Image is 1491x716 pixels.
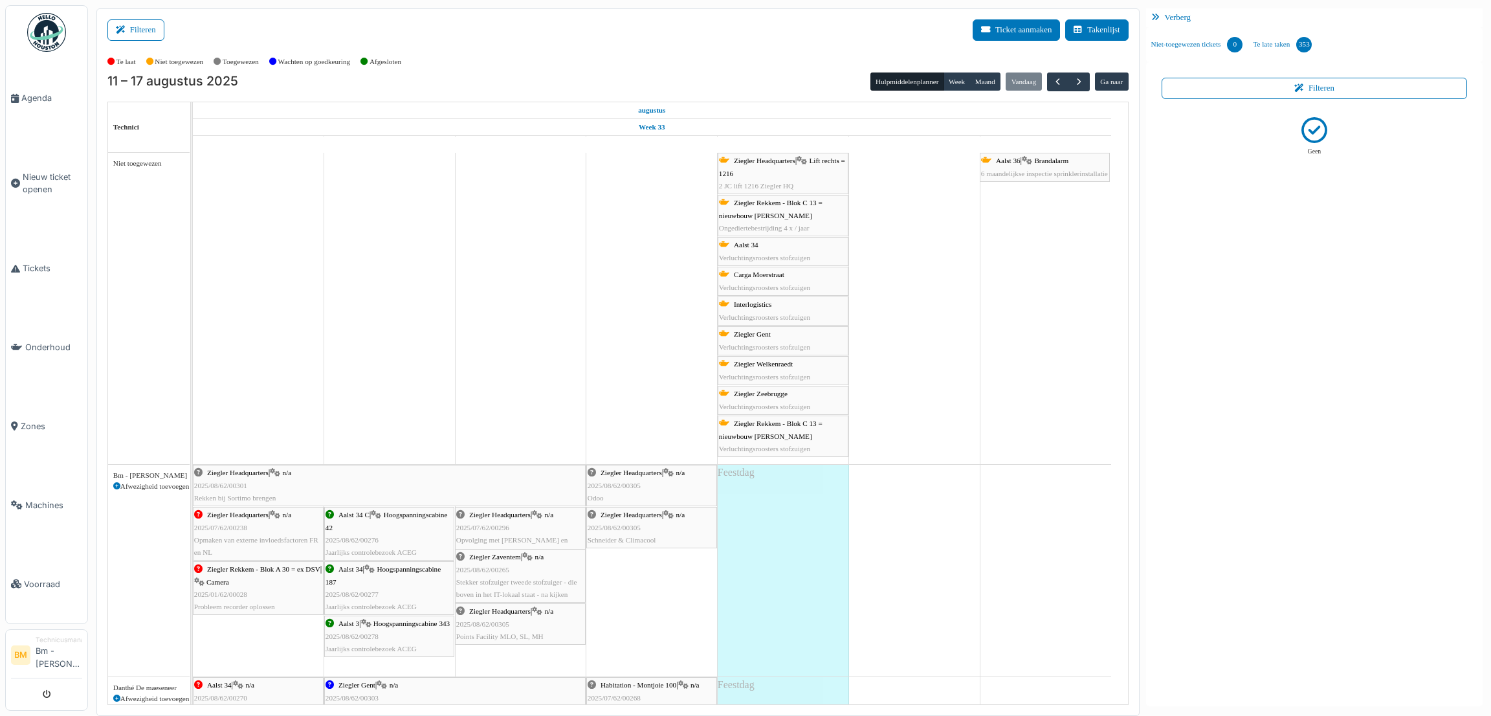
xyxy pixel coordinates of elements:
[390,681,399,689] span: n/a
[21,420,82,432] span: Zones
[326,645,417,653] span: Jaarlijks controlebezoek ACEG
[206,578,229,586] span: Camera
[338,511,370,519] span: Aalst 34 C
[718,467,755,478] span: Feestdag
[772,136,794,152] a: 15 augustus 2025
[326,563,453,613] div: |
[326,509,453,559] div: |
[194,509,322,559] div: |
[326,590,379,598] span: 2025/08/62/00277
[469,607,531,615] span: Ziegler Headquarters
[601,511,662,519] span: Ziegler Headquarters
[734,241,758,249] span: Aalst 34
[373,620,450,627] span: Hoogspanningscabine 343
[640,136,663,152] a: 14 augustus 2025
[456,605,584,643] div: |
[973,19,1060,41] button: Ticket aanmaken
[207,565,320,573] span: Ziegler Rekkem - Blok A 30 = ex DSV
[1034,136,1057,152] a: 17 augustus 2025
[588,524,641,531] span: 2025/08/62/00305
[283,511,292,519] span: n/a
[116,56,136,67] label: Te laat
[676,511,685,519] span: n/a
[6,544,87,623] a: Voorraad
[6,229,87,308] a: Tickets
[194,494,276,502] span: Rekken bij Sortimo brengen
[107,19,164,41] button: Filteren
[194,482,247,489] span: 2025/08/62/00301
[545,607,554,615] span: n/a
[338,565,363,573] span: Aalst 34
[338,681,375,689] span: Ziegler Gent
[588,694,641,702] span: 2025/07/62/00268
[326,618,453,655] div: |
[588,509,716,546] div: |
[113,470,184,481] div: Bm - [PERSON_NAME]
[1006,73,1041,91] button: Vandaag
[194,603,275,610] span: Probleem recorder oplossen
[223,56,259,67] label: Toegewezen
[719,199,823,219] span: Ziegler Rekkem - Blok C 13 = nieuwbouw [PERSON_NAME]
[155,56,203,67] label: Niet toegewezen
[635,102,668,118] a: 11 augustus 2025
[719,224,810,232] span: Ongediertebestrijding 4 x / jaar
[535,553,544,561] span: n/a
[370,56,401,67] label: Afgesloten
[719,373,810,381] span: Verluchtingsroosters stofzuigen
[456,536,568,556] span: Opvolging met [PERSON_NAME] en Numobi
[1248,27,1317,62] a: Te late taken
[469,553,521,561] span: Ziegler Zaventem
[1047,73,1068,91] button: Vorige
[326,603,417,610] span: Jaarlijks controlebezoek ACEG
[588,494,604,502] span: Odoo
[194,694,247,702] span: 2025/08/62/00270
[11,645,30,665] li: BM
[635,119,668,135] a: Week 33
[456,632,544,640] span: Points Facility MLO, SL, MH
[690,681,700,689] span: n/a
[1034,157,1068,164] span: Brandalarm
[719,420,823,440] span: Ziegler Rekkem - Blok C 13 = nieuwbouw [PERSON_NAME]
[25,499,82,511] span: Machines
[719,284,810,291] span: Verluchtingsroosters stofzuigen
[1227,37,1242,52] div: 0
[25,341,82,353] span: Onderhoud
[1068,73,1089,91] button: Volgende
[509,136,533,152] a: 13 augustus 2025
[456,551,584,601] div: |
[996,157,1021,164] span: Aalst 36
[734,157,795,164] span: Ziegler Headquarters
[194,524,247,531] span: 2025/07/62/00238
[469,511,531,519] span: Ziegler Headquarters
[194,536,318,556] span: Opmaken van externe invloedsfactoren FR en NL
[903,136,925,152] a: 16 augustus 2025
[719,182,793,190] span: 2 JC lift 1216 Ziegler HQ
[326,511,448,531] span: Hoogspanningscabine 42
[734,390,788,397] span: Ziegler Zeebrugge
[207,511,269,519] span: Ziegler Headquarters
[11,635,82,678] a: BM TechnicusmanagerBm - [PERSON_NAME]
[719,343,810,351] span: Verluchtingsroosters stofzuigen
[734,330,771,338] span: Ziegler Gent
[283,469,292,476] span: n/a
[456,578,577,598] span: Stekker stofzuiger tweede stofzuiger - die boven in het IT-lokaal staat - na kijken
[246,136,271,152] a: 11 augustus 2025
[1065,19,1128,41] button: Takenlijst
[326,632,379,640] span: 2025/08/62/00278
[6,308,87,387] a: Onderhoud
[113,158,184,169] div: Niet toegewezen
[326,548,417,556] span: Jaarlijks controlebezoek ACEG
[588,482,641,489] span: 2025/08/62/00305
[719,445,810,453] span: Verluchtingsroosters stofzuigen
[1146,27,1248,62] a: Niet-toegewezen tickets
[338,620,359,627] span: Aalst 3
[719,254,810,262] span: Verluchtingsroosters stofzuigen
[1308,147,1321,157] p: Geen
[1162,78,1468,99] button: Filteren
[456,566,509,574] span: 2025/08/62/00265
[718,679,755,690] span: Feestdag
[24,578,82,590] span: Voorraad
[588,536,656,544] span: Schneider & Climacool
[326,694,379,702] span: 2025/08/62/00303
